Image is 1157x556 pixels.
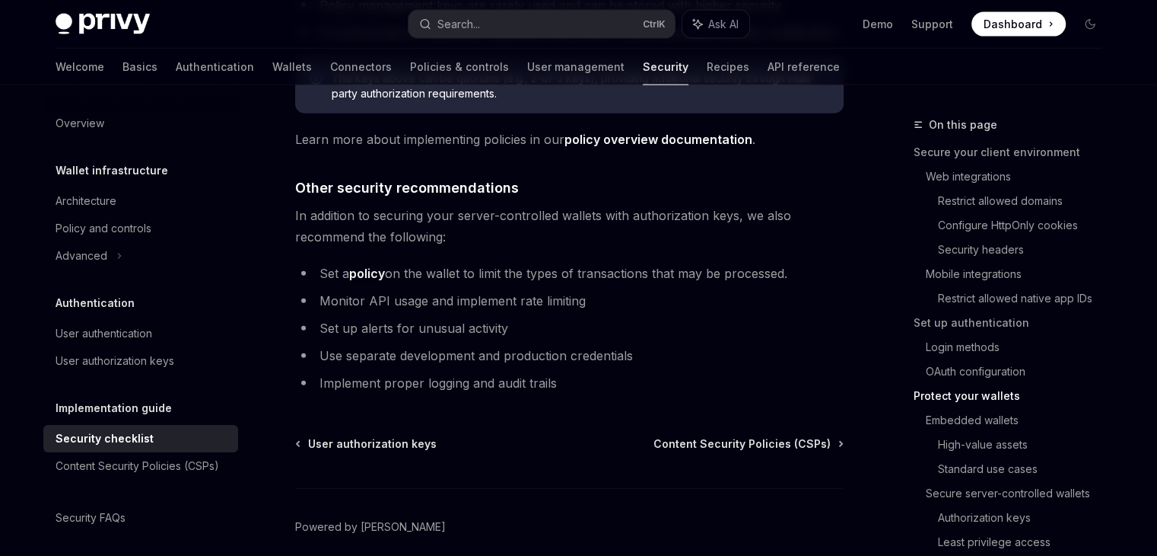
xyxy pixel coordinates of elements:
a: Restrict allowed native app IDs [938,286,1114,311]
img: dark logo [56,14,150,35]
span: The keys above can be quorums (e.g., 2-of-3 keys), providing additional security through multi-pa... [332,71,828,101]
span: User authorization keys [308,436,437,452]
h5: Implementation guide [56,399,172,417]
li: Set up alerts for unusual activity [295,318,844,339]
div: Architecture [56,192,116,210]
a: Set up authentication [914,311,1114,335]
a: Secure your client environment [914,140,1114,165]
div: Security checklist [56,430,154,448]
div: Overview [56,114,104,133]
a: Policies & controls [410,49,509,85]
span: On this page [929,116,997,134]
a: Connectors [330,49,392,85]
a: Least privilege access [938,530,1114,554]
a: User authorization keys [297,436,437,452]
a: Configure HttpOnly cookies [938,213,1114,238]
a: Support [911,17,953,32]
h5: Authentication [56,294,135,312]
div: Policy and controls [56,219,151,238]
a: Overview [43,110,238,137]
a: User authorization keys [43,347,238,375]
div: User authorization keys [56,352,174,370]
div: Advanced [56,247,107,265]
a: Security FAQs [43,504,238,532]
a: Recipes [707,49,749,85]
a: User authentication [43,320,238,347]
span: Content Security Policies (CSPs) [653,436,831,452]
a: Welcome [56,49,104,85]
span: Ctrl K [643,18,666,30]
a: Demo [863,17,893,32]
a: Security headers [938,238,1114,262]
a: High-value assets [938,433,1114,457]
a: policy overview documentation [564,132,752,148]
a: Security checklist [43,425,238,452]
li: Set a on the wallet to limit the types of transactions that may be processed. [295,263,844,284]
li: Implement proper logging and audit trails [295,372,844,394]
a: API reference [768,49,840,85]
li: Use separate development and production credentials [295,345,844,366]
span: Learn more about implementing policies in our . [295,129,844,150]
a: OAuth configuration [926,359,1114,384]
a: Web integrations [926,165,1114,189]
a: Authentication [176,49,254,85]
span: In addition to securing your server-controlled wallets with authorization keys, we also recommend... [295,205,844,248]
button: Toggle dark mode [1078,12,1102,37]
span: Dashboard [984,17,1042,32]
li: Monitor API usage and implement rate limiting [295,290,844,312]
h5: Wallet infrastructure [56,161,168,180]
span: Other security recommendations [295,177,519,198]
button: Search...CtrlK [408,11,675,38]
a: Standard use cases [938,457,1114,481]
div: Content Security Policies (CSPs) [56,457,219,475]
a: Architecture [43,187,238,215]
a: Powered by [PERSON_NAME] [295,519,446,535]
a: Restrict allowed domains [938,189,1114,213]
button: Ask AI [682,11,749,38]
a: Content Security Policies (CSPs) [653,436,842,452]
a: Policy and controls [43,215,238,242]
a: Basics [122,49,157,85]
a: Mobile integrations [926,262,1114,286]
div: Security FAQs [56,509,126,527]
a: Dashboard [971,12,1066,37]
a: Authorization keys [938,506,1114,530]
a: Wallets [272,49,312,85]
a: Content Security Policies (CSPs) [43,452,238,480]
div: User authentication [56,324,152,343]
div: Search... [437,15,480,34]
a: Login methods [926,335,1114,359]
a: Protect your wallets [914,384,1114,408]
a: Security [643,49,688,85]
a: User management [527,49,625,85]
span: Ask AI [708,17,739,32]
a: policy [349,266,385,282]
a: Secure server-controlled wallets [926,481,1114,506]
a: Embedded wallets [926,408,1114,433]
